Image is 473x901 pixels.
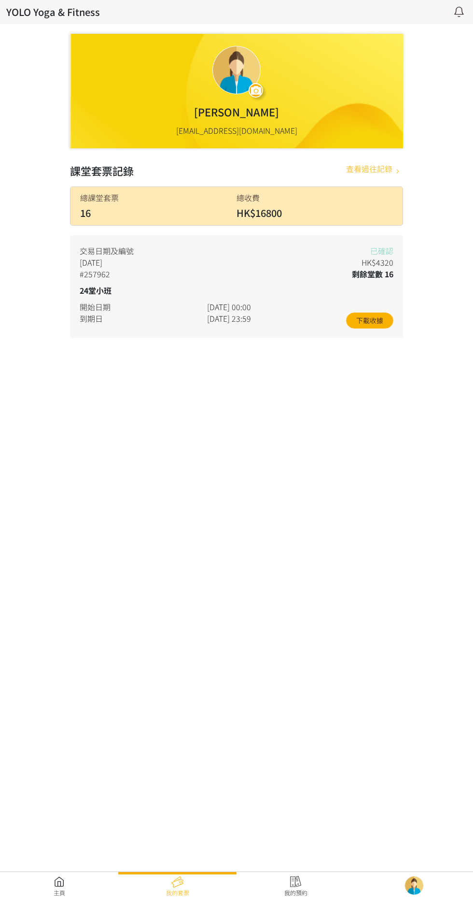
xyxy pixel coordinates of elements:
[370,245,393,257] span: 已確認
[194,104,279,120] div: [PERSON_NAME]
[346,257,393,268] div: HK$4320
[80,285,207,296] div: 24堂小班
[207,301,394,313] div: [DATE] 00:00
[346,163,403,179] a: 查看過往記錄
[346,163,392,179] div: 查看過往記錄
[80,313,207,329] div: 到期日
[236,192,393,203] div: 總收費
[346,268,393,280] div: 剩餘堂數 16
[80,301,207,313] div: 開始日期
[80,245,346,257] div: 交易日期及編號
[176,125,297,136] div: [EMAIL_ADDRESS][DOMAIN_NAME]
[80,257,346,280] div: [DATE] #257962
[70,163,134,179] h2: 課堂套票記錄
[346,313,393,329] a: 下載收據
[80,192,236,203] div: 總課堂套票
[207,313,347,329] div: [DATE] 23:59
[236,206,393,220] div: HK$16800
[80,206,236,220] div: 16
